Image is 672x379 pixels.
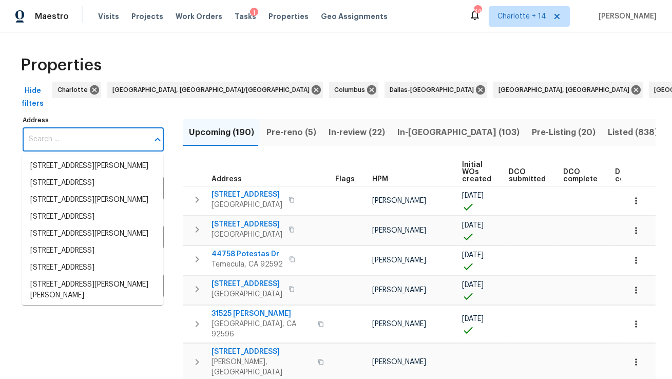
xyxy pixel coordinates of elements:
[22,175,163,192] li: [STREET_ADDRESS]
[594,11,657,22] span: [PERSON_NAME]
[212,249,283,259] span: 44758 Potestas Dr
[608,125,658,140] span: Listed (838)
[212,347,312,357] span: [STREET_ADDRESS]
[372,257,426,264] span: [PERSON_NAME]
[212,279,282,289] span: [STREET_ADDRESS]
[372,197,426,204] span: [PERSON_NAME]
[212,200,282,210] span: [GEOGRAPHIC_DATA]
[52,82,101,98] div: Charlotte
[462,222,484,229] span: [DATE]
[462,315,484,323] span: [DATE]
[212,176,242,183] span: Address
[462,252,484,259] span: [DATE]
[35,11,69,22] span: Maestro
[266,125,316,140] span: Pre-reno (5)
[212,309,312,319] span: 31525 [PERSON_NAME]
[462,161,491,183] span: Initial WOs created
[212,230,282,240] span: [GEOGRAPHIC_DATA]
[112,85,314,95] span: [GEOGRAPHIC_DATA], [GEOGRAPHIC_DATA]/[GEOGRAPHIC_DATA]
[372,287,426,294] span: [PERSON_NAME]
[22,192,163,209] li: [STREET_ADDRESS][PERSON_NAME]
[334,85,369,95] span: Columbus
[212,319,312,339] span: [GEOGRAPHIC_DATA], CA 92596
[372,176,388,183] span: HPM
[22,242,163,259] li: [STREET_ADDRESS]
[176,11,222,22] span: Work Orders
[22,225,163,242] li: [STREET_ADDRESS][PERSON_NAME]
[372,320,426,328] span: [PERSON_NAME]
[57,85,92,95] span: Charlotte
[23,117,164,123] label: Address
[532,125,596,140] span: Pre-Listing (20)
[150,132,165,147] button: Close
[397,125,520,140] span: In-[GEOGRAPHIC_DATA] (103)
[497,11,546,22] span: Charlotte + 14
[22,276,163,304] li: [STREET_ADDRESS][PERSON_NAME][PERSON_NAME]
[372,227,426,234] span: [PERSON_NAME]
[212,259,283,270] span: Temecula, CA 92592
[335,176,355,183] span: Flags
[98,11,119,22] span: Visits
[212,219,282,230] span: [STREET_ADDRESS]
[390,85,478,95] span: Dallas-[GEOGRAPHIC_DATA]
[21,60,102,70] span: Properties
[462,192,484,199] span: [DATE]
[329,82,378,98] div: Columbus
[22,209,163,225] li: [STREET_ADDRESS]
[212,357,312,377] span: [PERSON_NAME], [GEOGRAPHIC_DATA]
[23,127,148,151] input: Search ...
[250,8,258,18] div: 1
[493,82,643,98] div: [GEOGRAPHIC_DATA], [GEOGRAPHIC_DATA]
[321,11,388,22] span: Geo Assignments
[563,168,598,183] span: DCO complete
[131,11,163,22] span: Projects
[235,13,256,20] span: Tasks
[498,85,633,95] span: [GEOGRAPHIC_DATA], [GEOGRAPHIC_DATA]
[21,85,45,110] span: Hide filters
[462,281,484,289] span: [DATE]
[212,289,282,299] span: [GEOGRAPHIC_DATA]
[615,168,649,183] span: D0W complete
[16,82,49,113] button: Hide filters
[22,259,163,276] li: [STREET_ADDRESS]
[107,82,323,98] div: [GEOGRAPHIC_DATA], [GEOGRAPHIC_DATA]/[GEOGRAPHIC_DATA]
[22,158,163,175] li: [STREET_ADDRESS][PERSON_NAME]
[268,11,309,22] span: Properties
[212,189,282,200] span: [STREET_ADDRESS]
[372,358,426,366] span: [PERSON_NAME]
[329,125,385,140] span: In-review (22)
[474,6,481,16] div: 340
[22,304,163,321] li: [STREET_ADDRESS][PERSON_NAME]
[509,168,546,183] span: DCO submitted
[189,125,254,140] span: Upcoming (190)
[385,82,487,98] div: Dallas-[GEOGRAPHIC_DATA]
